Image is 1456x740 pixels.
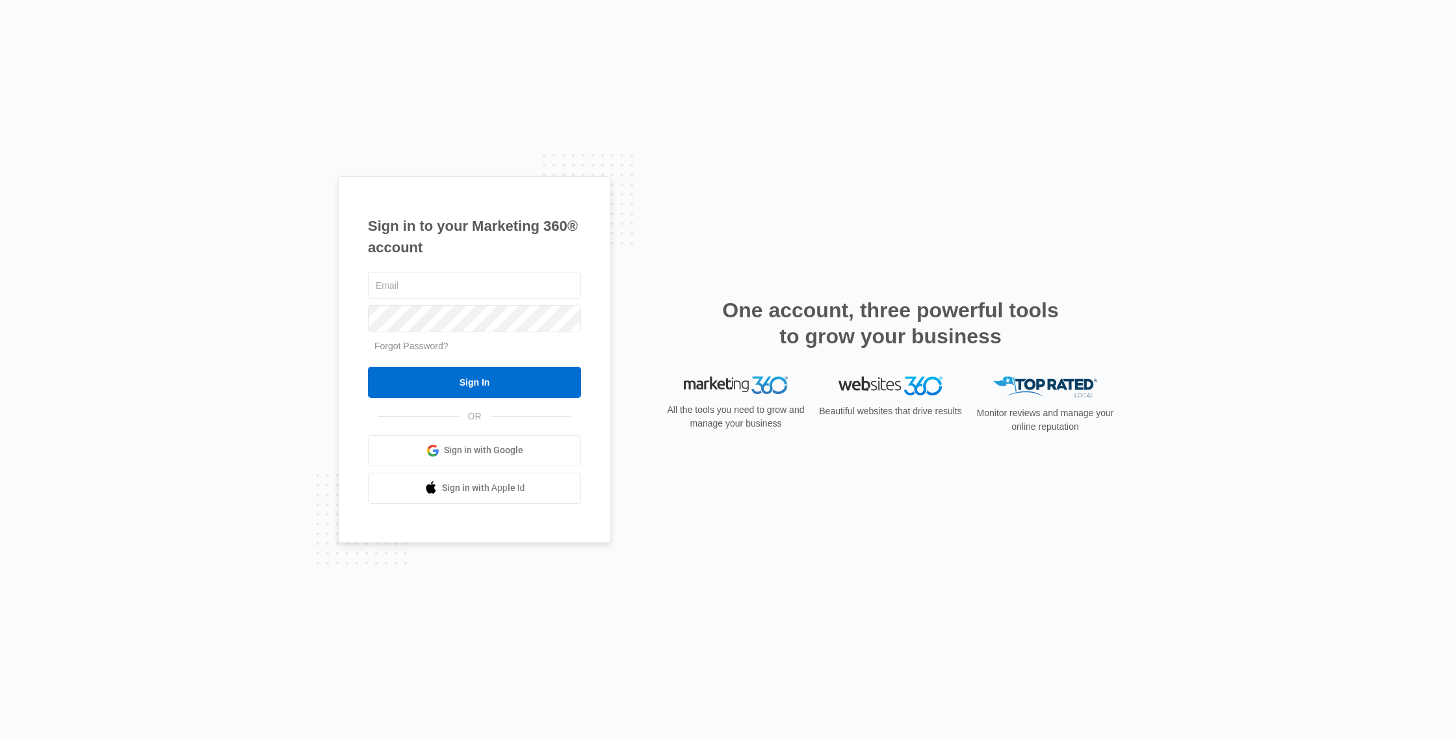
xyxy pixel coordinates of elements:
[368,272,581,299] input: Email
[368,215,581,258] h1: Sign in to your Marketing 360® account
[442,481,525,495] span: Sign in with Apple Id
[718,297,1063,349] h2: One account, three powerful tools to grow your business
[368,435,581,466] a: Sign in with Google
[838,377,942,395] img: Websites 360
[374,341,448,351] a: Forgot Password?
[663,403,809,430] p: All the tools you need to grow and manage your business
[459,410,491,423] span: OR
[444,443,523,457] span: Sign in with Google
[368,473,581,504] a: Sign in with Apple Id
[368,367,581,398] input: Sign In
[818,404,963,418] p: Beautiful websites that drive results
[993,377,1097,398] img: Top Rated Local
[684,377,788,395] img: Marketing 360
[972,406,1118,434] p: Monitor reviews and manage your online reputation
